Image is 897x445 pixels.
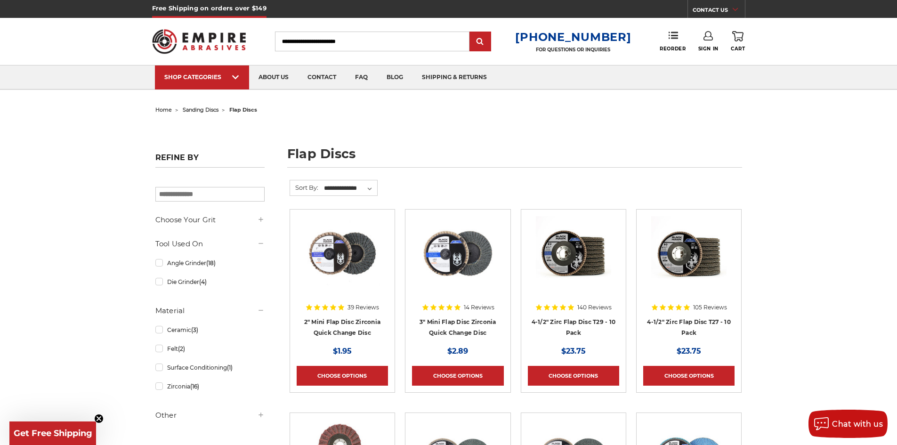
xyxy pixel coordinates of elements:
a: Zirconia [155,378,265,395]
a: 4-1/2" Zirc Flap Disc T27 - 10 Pack [647,318,731,336]
span: 105 Reviews [693,305,727,310]
a: Choose Options [528,366,619,386]
a: BHA 3" Quick Change 60 Grit Flap Disc for Fine Grinding and Finishing [412,216,503,307]
span: Sign In [698,46,719,52]
img: 4.5" Black Hawk Zirconia Flap Disc 10 Pack [536,216,611,291]
a: contact [298,65,346,89]
img: Black Hawk 4-1/2" x 7/8" Flap Disc Type 27 - 10 Pack [651,216,727,291]
h1: flap discs [287,147,742,168]
a: Choose Options [643,366,735,386]
span: (18) [206,259,216,267]
p: FOR QUESTIONS OR INQUIRIES [515,47,631,53]
a: 2" Mini Flap Disc Zirconia Quick Change Disc [304,318,381,336]
h5: Choose Your Grit [155,214,265,226]
button: Chat with us [808,410,888,438]
label: Sort By: [290,180,318,194]
span: Reorder [660,46,686,52]
span: $1.95 [333,347,352,356]
div: Get Free ShippingClose teaser [9,421,96,445]
span: 14 Reviews [464,305,494,310]
h5: Material [155,305,265,316]
a: Black Hawk 4-1/2" x 7/8" Flap Disc Type 27 - 10 Pack [643,216,735,307]
a: sanding discs [183,106,218,113]
h5: Refine by [155,153,265,168]
span: $23.75 [561,347,586,356]
span: (3) [191,326,198,333]
a: Cart [731,31,745,52]
a: Felt [155,340,265,357]
span: $2.89 [447,347,468,356]
a: home [155,106,172,113]
a: [PHONE_NUMBER] [515,30,631,44]
select: Sort By: [323,181,377,195]
a: Surface Conditioning [155,359,265,376]
h5: Other [155,410,265,421]
span: Chat with us [832,420,883,429]
span: (2) [178,345,185,352]
img: Empire Abrasives [152,23,246,60]
a: about us [249,65,298,89]
a: 3" Mini Flap Disc Zirconia Quick Change Disc [420,318,496,336]
span: (16) [190,383,199,390]
a: Angle Grinder [155,255,265,271]
a: shipping & returns [412,65,496,89]
a: Reorder [660,31,686,51]
img: BHA 3" Quick Change 60 Grit Flap Disc for Fine Grinding and Finishing [420,216,495,291]
div: SHOP CATEGORIES [164,73,240,81]
a: Black Hawk Abrasives 2-inch Zirconia Flap Disc with 60 Grit Zirconia for Smooth Finishing [297,216,388,307]
span: (4) [199,278,207,285]
span: Cart [731,46,745,52]
span: (1) [227,364,233,371]
a: 4.5" Black Hawk Zirconia Flap Disc 10 Pack [528,216,619,307]
a: faq [346,65,377,89]
span: $23.75 [677,347,701,356]
img: Black Hawk Abrasives 2-inch Zirconia Flap Disc with 60 Grit Zirconia for Smooth Finishing [305,216,380,291]
a: 4-1/2" Zirc Flap Disc T29 - 10 Pack [532,318,616,336]
a: blog [377,65,412,89]
input: Submit [471,32,490,51]
a: Die Grinder [155,274,265,290]
span: 140 Reviews [577,305,612,310]
a: Choose Options [412,366,503,386]
span: flap discs [229,106,257,113]
span: 39 Reviews [347,305,379,310]
a: Choose Options [297,366,388,386]
span: Get Free Shipping [14,428,92,438]
button: Close teaser [94,414,104,423]
h5: Tool Used On [155,238,265,250]
a: CONTACT US [693,5,745,18]
a: Ceramic [155,322,265,338]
